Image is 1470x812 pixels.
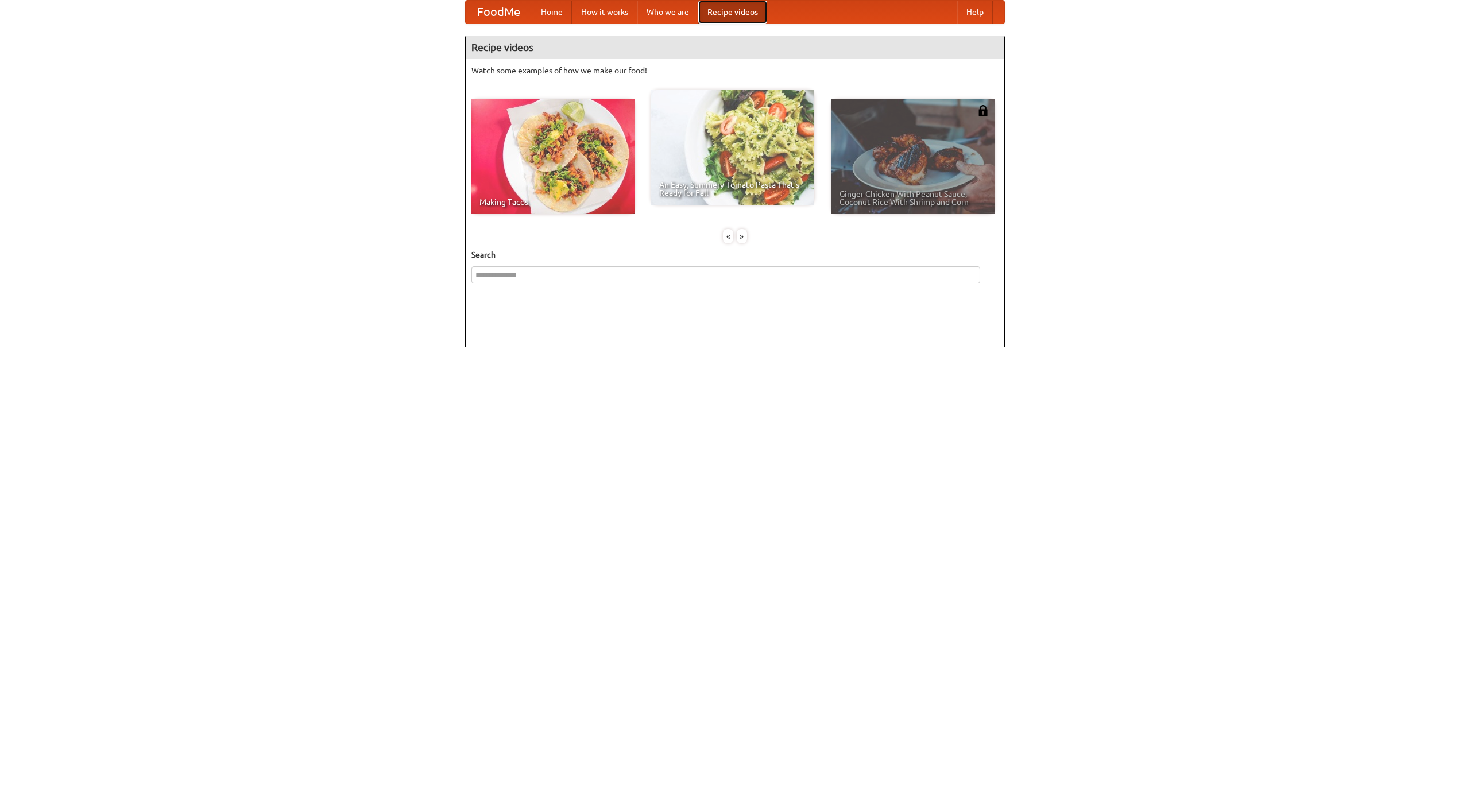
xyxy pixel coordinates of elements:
a: How it works [572,1,637,24]
a: Who we are [637,1,698,24]
h5: Search [471,249,999,261]
a: Home [532,1,572,24]
span: Making Tacos [479,198,626,206]
a: Making Tacos [471,99,635,214]
a: An Easy, Summery Tomato Pasta That's Ready for Fall [651,90,814,205]
div: « [723,229,733,243]
p: Watch some examples of how we make our food! [471,65,999,76]
span: An Easy, Summery Tomato Pasta That's Ready for Fall [659,181,806,197]
img: 483408.png [977,105,989,116]
a: FoodMe [466,1,532,24]
div: » [737,229,747,243]
h4: Recipe videos [466,36,1004,59]
a: Recipe videos [698,1,767,24]
a: Help [957,1,993,24]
